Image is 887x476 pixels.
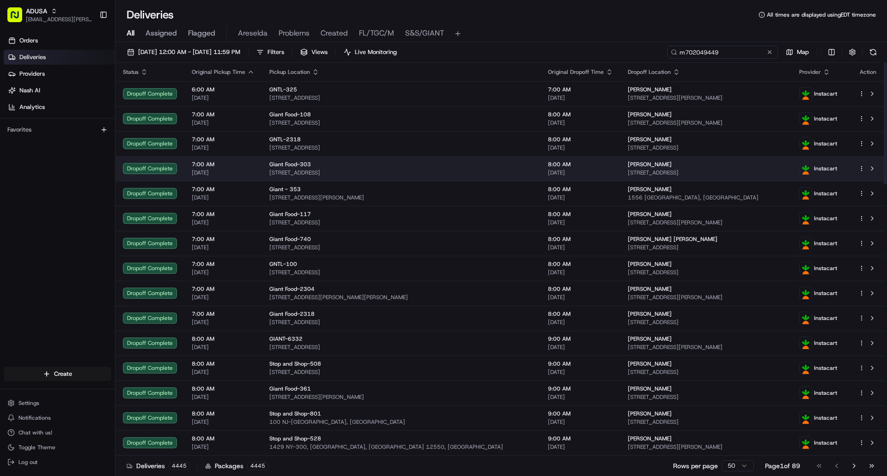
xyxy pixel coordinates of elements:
[192,186,255,193] span: 7:00 AM
[814,165,837,172] span: Instacart
[26,6,47,16] button: ADUSA
[192,368,255,376] span: [DATE]
[765,461,800,470] div: Page 1 of 89
[548,360,613,368] span: 9:00 AM
[18,444,55,451] span: Toggle Theme
[628,335,672,343] span: [PERSON_NAME]
[628,410,672,417] span: [PERSON_NAME]
[192,410,255,417] span: 8:00 AM
[548,410,613,417] span: 9:00 AM
[269,144,533,151] span: [STREET_ADDRESS]
[548,385,613,392] span: 9:00 AM
[548,161,613,168] span: 8:00 AM
[269,285,315,293] span: Giant Food-2304
[782,46,813,59] button: Map
[814,364,837,372] span: Instacart
[628,269,785,276] span: [STREET_ADDRESS]
[673,461,718,470] p: Rows per page
[814,439,837,446] span: Instacart
[192,443,255,451] span: [DATE]
[269,435,321,442] span: Stop and Shop-528
[767,11,876,18] span: All times are displayed using EDT timezone
[296,46,332,59] button: Views
[814,265,837,272] span: Instacart
[799,68,821,76] span: Provider
[548,435,613,442] span: 9:00 AM
[269,418,533,426] span: 100 NJ-[GEOGRAPHIC_DATA], [GEOGRAPHIC_DATA]
[127,461,190,470] div: Deliveries
[267,48,284,56] span: Filters
[192,418,255,426] span: [DATE]
[4,426,111,439] button: Chat with us!
[548,169,613,176] span: [DATE]
[269,94,533,102] span: [STREET_ADDRESS]
[814,190,837,197] span: Instacart
[269,360,321,368] span: Stop and Shop-508
[192,161,255,168] span: 7:00 AM
[628,260,672,268] span: [PERSON_NAME]
[628,111,672,118] span: [PERSON_NAME]
[269,235,311,243] span: Giant Food-740
[628,319,785,326] span: [STREET_ADDRESS]
[548,235,613,243] span: 8:00 AM
[18,399,39,407] span: Settings
[548,418,613,426] span: [DATE]
[814,289,837,297] span: Instacart
[628,161,672,168] span: [PERSON_NAME]
[24,60,152,69] input: Clear
[138,48,240,56] span: [DATE] 12:00 AM - [DATE] 11:59 PM
[192,335,255,343] span: 8:00 AM
[247,462,268,470] div: 4445
[311,48,328,56] span: Views
[269,111,311,118] span: Giant Food-108
[548,111,613,118] span: 8:00 AM
[800,337,812,349] img: profile_instacart_ahold_partner.png
[9,88,26,105] img: 1736555255976-a54dd68f-1ca7-489b-9aae-adbdc363a1c4
[269,319,533,326] span: [STREET_ADDRESS]
[9,9,28,28] img: Nash
[4,441,111,454] button: Toggle Theme
[800,437,812,449] img: profile_instacart_ahold_partner.png
[192,169,255,176] span: [DATE]
[188,28,215,39] span: Flagged
[628,136,672,143] span: [PERSON_NAME]
[628,144,785,151] span: [STREET_ADDRESS]
[123,46,244,59] button: [DATE] 12:00 AM - [DATE] 11:59 PM
[800,212,812,224] img: profile_instacart_ahold_partner.png
[192,260,255,268] span: 7:00 AM
[269,410,321,417] span: Stop and Shop-801
[667,46,778,59] input: Type to search
[340,46,401,59] button: Live Monitoring
[269,161,311,168] span: Giant Food-303
[269,68,310,76] span: Pickup Location
[814,240,837,247] span: Instacart
[19,70,45,78] span: Providers
[9,37,168,52] p: Welcome 👋
[19,36,38,45] span: Orders
[192,343,255,351] span: [DATE]
[4,397,111,410] button: Settings
[192,144,255,151] span: [DATE]
[628,310,672,318] span: [PERSON_NAME]
[18,134,71,143] span: Knowledge Base
[192,68,245,76] span: Original Pickup Time
[628,244,785,251] span: [STREET_ADDRESS]
[4,83,115,98] a: Nash AI
[628,94,785,102] span: [STREET_ADDRESS][PERSON_NAME]
[192,385,255,392] span: 8:00 AM
[269,169,533,176] span: [STREET_ADDRESS]
[269,269,533,276] span: [STREET_ADDRESS]
[548,86,613,93] span: 7:00 AM
[192,94,255,102] span: [DATE]
[92,157,112,163] span: Pylon
[4,100,115,114] a: Analytics
[18,458,37,466] span: Log out
[19,53,46,61] span: Deliveries
[26,16,92,23] span: [EMAIL_ADDRESS][PERSON_NAME][DOMAIN_NAME]
[800,287,812,299] img: profile_instacart_ahold_partner.png
[405,28,444,39] span: S&S/GIANT
[18,429,52,436] span: Chat with us!
[548,211,613,218] span: 8:00 AM
[548,443,613,451] span: [DATE]
[269,260,297,268] span: GNTL-100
